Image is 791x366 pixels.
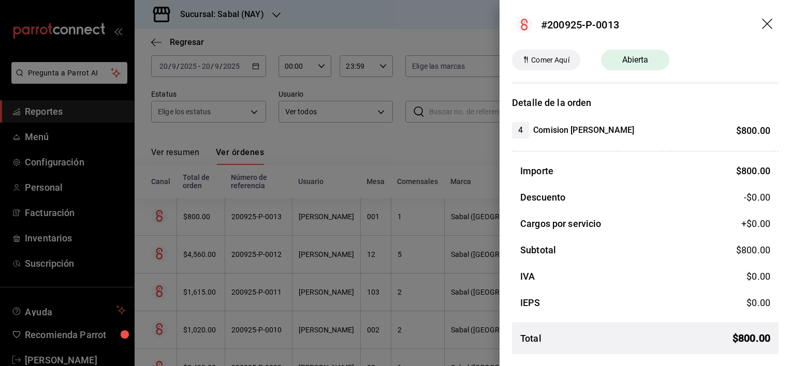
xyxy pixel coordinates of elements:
[520,269,535,283] h3: IVA
[520,164,553,178] h3: Importe
[533,124,634,136] h4: Comision [PERSON_NAME]
[746,297,770,308] span: $ 0.00
[762,19,774,31] button: drag
[520,243,556,257] h3: Subtotal
[736,165,770,176] span: $ 800.00
[733,330,770,346] span: $ 800.00
[736,245,770,255] span: $ 800.00
[616,54,655,66] span: Abierta
[520,190,565,204] h3: Descuento
[520,217,602,231] h3: Cargos por servicio
[512,124,529,136] span: 4
[541,17,619,33] div: #200925-P-0013
[520,296,540,310] h3: IEPS
[512,96,779,110] h3: Detalle de la orden
[520,331,541,345] h3: Total
[741,217,770,231] span: +$ 0.00
[746,271,770,282] span: $ 0.00
[736,125,770,136] span: $ 800.00
[744,190,770,204] span: -$0.00
[527,55,573,66] span: Comer Aquí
